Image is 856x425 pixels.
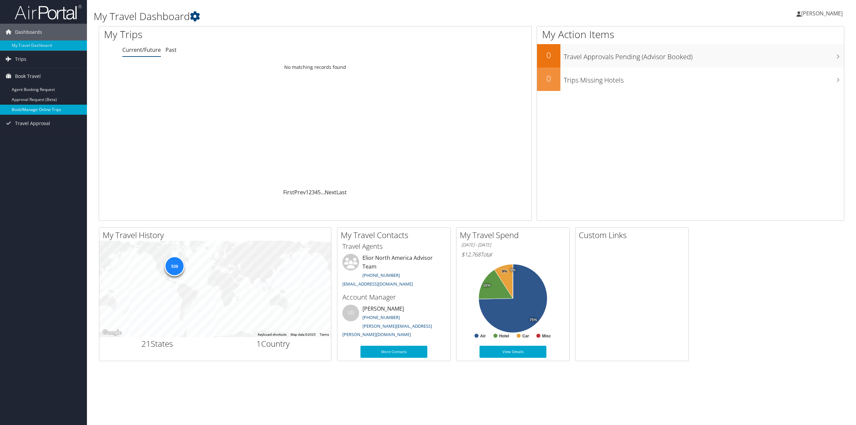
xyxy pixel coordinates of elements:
[294,189,306,196] a: Prev
[15,68,41,85] span: Book Travel
[362,314,400,320] a: [PHONE_NUMBER]
[220,338,326,349] h2: Country
[537,27,844,41] h1: My Action Items
[342,305,359,321] div: VB
[579,229,688,241] h2: Custom Links
[321,189,325,196] span: …
[564,49,844,62] h3: Travel Approvals Pending (Advisor Booked)
[461,242,564,248] h6: [DATE] - [DATE]
[122,46,161,54] a: Current/Future
[318,189,321,196] a: 5
[510,268,516,272] tspan: 0%
[104,338,210,349] h2: States
[306,189,309,196] a: 1
[564,72,844,85] h3: Trips Missing Hotels
[101,328,123,337] a: Open this area in Google Maps (opens a new window)
[336,189,347,196] a: Last
[460,229,569,241] h2: My Travel Spend
[461,251,564,258] h6: Total
[522,334,529,338] text: Car
[796,3,849,23] a: [PERSON_NAME]
[801,10,843,17] span: [PERSON_NAME]
[141,338,151,349] span: 21
[480,334,486,338] text: Air
[258,332,287,337] button: Keyboard shortcuts
[530,318,537,322] tspan: 75%
[283,189,294,196] a: First
[342,281,413,287] a: [EMAIL_ADDRESS][DOMAIN_NAME]
[537,73,560,84] h2: 0
[342,323,432,338] a: [PERSON_NAME][EMAIL_ADDRESS][PERSON_NAME][DOMAIN_NAME]
[104,27,346,41] h1: My Trips
[15,115,50,132] span: Travel Approval
[542,334,551,338] text: Misc
[99,61,531,73] td: No matching records found
[256,338,261,349] span: 1
[165,256,185,276] div: 539
[166,46,177,54] a: Past
[312,189,315,196] a: 3
[537,68,844,91] a: 0Trips Missing Hotels
[339,305,449,340] li: [PERSON_NAME]
[461,251,480,258] span: $12,768
[362,272,400,278] a: [PHONE_NUMBER]
[483,284,491,288] tspan: 16%
[103,229,331,241] h2: My Travel History
[537,49,560,61] h2: 0
[502,270,507,274] tspan: 9%
[15,4,82,20] img: airportal-logo.png
[15,51,26,68] span: Trips
[342,242,445,251] h3: Travel Agents
[341,229,450,241] h2: My Travel Contacts
[537,44,844,68] a: 0Travel Approvals Pending (Advisor Booked)
[309,189,312,196] a: 2
[479,346,546,358] a: View Details
[94,9,598,23] h1: My Travel Dashboard
[360,346,427,358] a: More Contacts
[291,333,316,336] span: Map data ©2025
[101,328,123,337] img: Google
[342,293,445,302] h3: Account Manager
[15,24,42,40] span: Dashboards
[320,333,329,336] a: Terms (opens in new tab)
[339,254,449,290] li: Elior North America Advisor Team
[499,334,509,338] text: Hotel
[325,189,336,196] a: Next
[315,189,318,196] a: 4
